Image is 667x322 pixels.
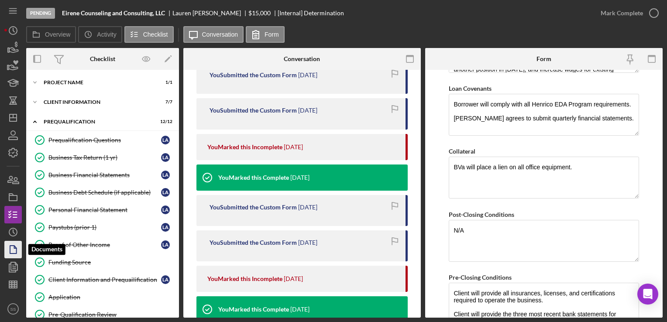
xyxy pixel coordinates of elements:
textarea: Borrower will comply with all Henrico EDA Program requirements. [PERSON_NAME] agrees to submit qu... [449,94,639,136]
div: Funding Source [48,259,174,266]
div: You Marked this Complete [218,306,289,313]
a: Business Debt Schedule (if applicable)LA [31,184,175,201]
div: You Submitted the Custom Form [210,204,297,211]
div: Project Name [44,80,151,85]
div: Business Tax Return (1 yr) [48,154,161,161]
time: 2025-09-12 12:39 [290,174,309,181]
div: You Marked this Complete [218,174,289,181]
b: Eirene Counseling and Consulting, LLC [62,10,165,17]
div: L A [161,223,170,232]
div: You Marked this Incomplete [207,144,282,151]
div: L A [161,136,170,144]
label: Post-Closing Conditions [449,211,514,218]
button: Mark Complete [592,4,663,22]
textarea: BVa will place a lien on all office equipment. [449,157,639,199]
div: You Submitted the Custom Form [210,107,297,114]
button: Activity [78,26,122,43]
a: Business Financial StatementsLA [31,166,175,184]
button: Conversation [183,26,244,43]
button: Overview [26,26,76,43]
div: 7 / 7 [157,99,172,105]
button: Checklist [124,26,174,43]
div: Business Debt Schedule (if applicable) [48,189,161,196]
div: You Submitted the Custom Form [210,72,297,79]
div: Pending [26,8,55,19]
div: Lauren [PERSON_NAME] [172,10,248,17]
label: Pre-Closing Conditions [449,274,512,281]
div: You Submitted the Custom Form [210,239,297,246]
time: 2025-09-10 13:43 [298,239,317,246]
a: Business Tax Return (1 yr)LA [31,149,175,166]
div: Proof of Other Income [48,241,161,248]
a: Proof of Other IncomeLA [31,236,175,253]
time: 2025-09-15 12:48 [284,144,303,151]
label: Collateral [449,147,475,155]
div: L A [161,206,170,214]
a: Client Information and PrequailificationLA [31,271,175,288]
label: Overview [45,31,70,38]
label: Loan Covenants [449,85,492,92]
div: Form [536,55,551,62]
div: Personal Financial Statement [48,206,161,213]
label: Checklist [143,31,168,38]
div: Business Financial Statements [48,171,161,178]
time: 2025-09-15 12:52 [298,72,317,79]
label: Conversation [202,31,238,38]
a: Funding Source [31,253,175,271]
div: Prequalification Questions [48,137,161,144]
div: Client Information and Prequailification [48,276,161,283]
div: 12 / 12 [157,119,172,124]
textarea: N/A [449,220,639,262]
div: Pre-Qualification Review [48,311,174,318]
div: L A [161,275,170,284]
button: SS [4,300,22,318]
div: Application [48,294,174,301]
div: L A [161,171,170,179]
div: Open Intercom Messenger [637,284,658,305]
button: Form [246,26,285,43]
div: L A [161,153,170,162]
a: Personal Financial StatementLA [31,201,175,219]
div: 1 / 1 [157,80,172,85]
div: Conversation [284,55,320,62]
time: 2025-09-12 12:25 [298,204,317,211]
div: Mark Complete [601,4,643,22]
time: 2025-09-10 13:41 [284,275,303,282]
text: SS [10,307,16,312]
div: Client Information [44,99,151,105]
div: You Marked this Incomplete [207,275,282,282]
time: 2025-09-15 12:49 [298,107,317,114]
a: Application [31,288,175,306]
div: Paystubs (prior 1) [48,224,161,231]
div: Checklist [90,55,115,62]
div: [Internal] Determination [278,10,344,17]
div: L A [161,188,170,197]
div: Prequalification [44,119,151,124]
a: Prequalification QuestionsLA [31,131,175,149]
label: Activity [97,31,116,38]
time: 2025-09-02 18:47 [290,306,309,313]
label: Form [265,31,279,38]
span: $15,000 [248,9,271,17]
a: Paystubs (prior 1)LA [31,219,175,236]
div: L A [161,240,170,249]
